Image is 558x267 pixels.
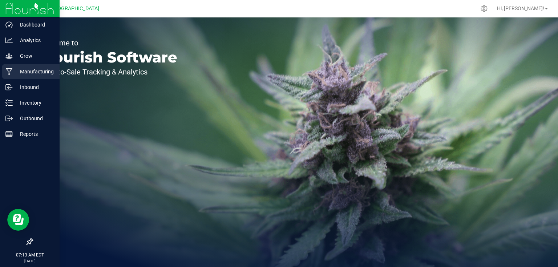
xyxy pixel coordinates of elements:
p: Welcome to [39,39,177,46]
p: Reports [13,130,56,138]
p: Dashboard [13,20,56,29]
span: Hi, [PERSON_NAME]! [497,5,544,11]
inline-svg: Analytics [5,37,13,44]
p: Flourish Software [39,50,177,65]
inline-svg: Inbound [5,84,13,91]
p: Outbound [13,114,56,123]
inline-svg: Grow [5,52,13,60]
inline-svg: Inventory [5,99,13,106]
p: Manufacturing [13,67,56,76]
p: Inbound [13,83,56,92]
inline-svg: Reports [5,130,13,138]
p: Inventory [13,98,56,107]
inline-svg: Dashboard [5,21,13,28]
p: Analytics [13,36,56,45]
div: Manage settings [480,5,489,12]
span: [GEOGRAPHIC_DATA] [49,5,99,12]
iframe: Resource center [7,209,29,231]
p: [DATE] [3,258,56,264]
inline-svg: Outbound [5,115,13,122]
p: Seed-to-Sale Tracking & Analytics [39,68,177,76]
inline-svg: Manufacturing [5,68,13,75]
p: Grow [13,52,56,60]
p: 07:13 AM EDT [3,252,56,258]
